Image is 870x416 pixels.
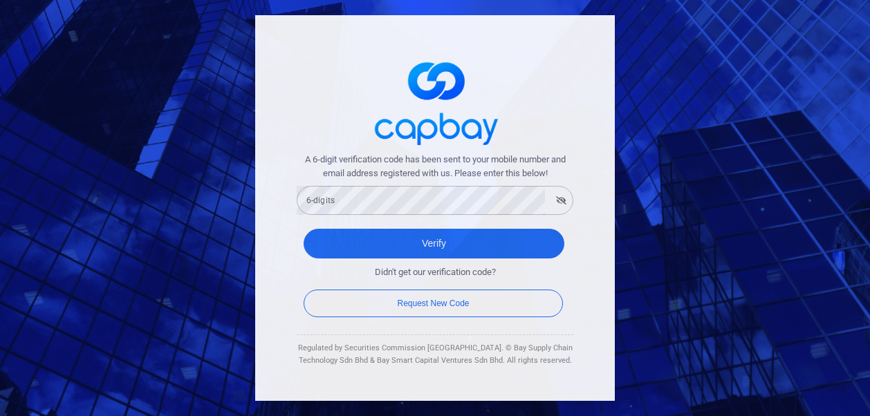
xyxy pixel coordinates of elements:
button: Request New Code [304,290,563,317]
img: logo [366,50,504,153]
span: Didn't get our verification code? [375,265,496,280]
span: A 6-digit verification code has been sent to your mobile number and email address registered with... [297,153,573,182]
div: Regulated by Securities Commission [GEOGRAPHIC_DATA]. © Bay Supply Chain Technology Sdn Bhd & Bay... [297,342,573,366]
button: Verify [304,229,564,258]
